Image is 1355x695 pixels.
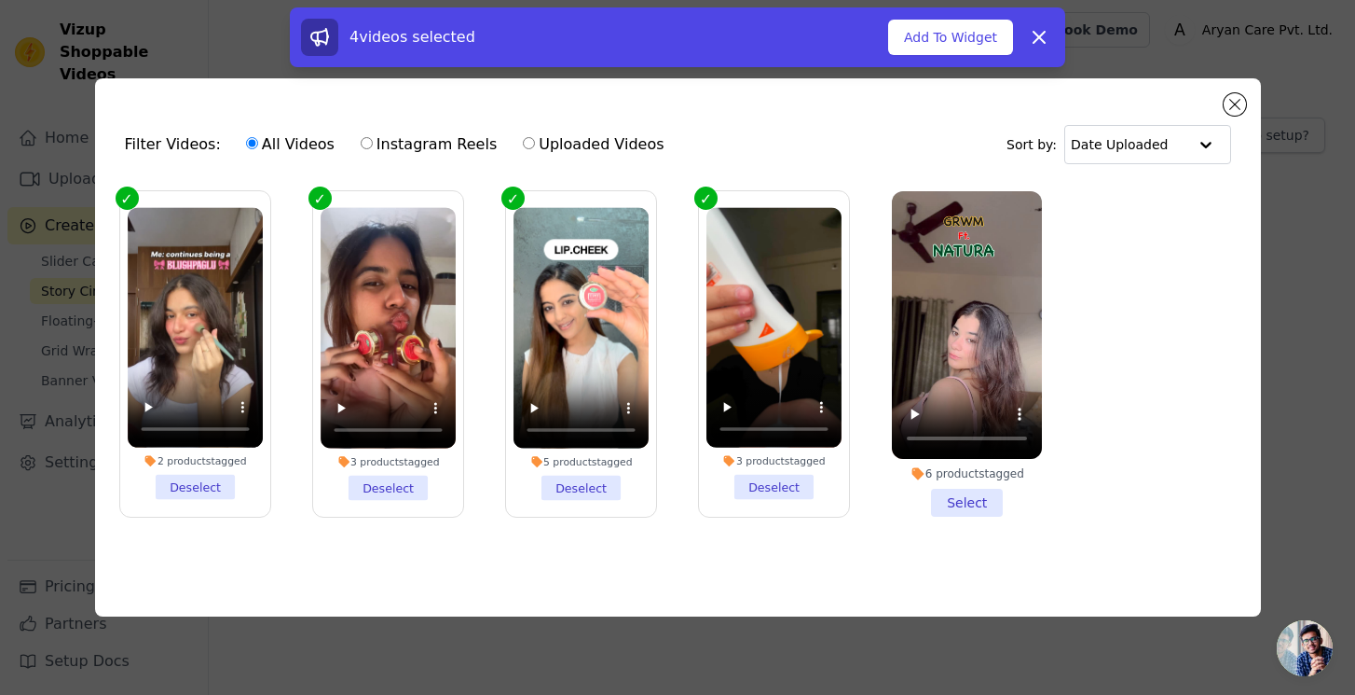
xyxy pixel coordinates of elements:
label: All Videos [245,132,335,157]
div: 5 products tagged [513,455,649,468]
div: 2 products tagged [128,455,263,468]
div: Filter Videos: [125,123,675,166]
button: Close modal [1224,93,1246,116]
label: Uploaded Videos [522,132,664,157]
div: 6 products tagged [892,466,1042,481]
div: Open chat [1277,620,1333,676]
label: Instagram Reels [360,132,498,157]
span: 4 videos selected [349,28,475,46]
button: Add To Widget [888,20,1013,55]
div: 3 products tagged [706,455,842,468]
div: Sort by: [1006,125,1231,164]
div: 3 products tagged [321,455,456,468]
